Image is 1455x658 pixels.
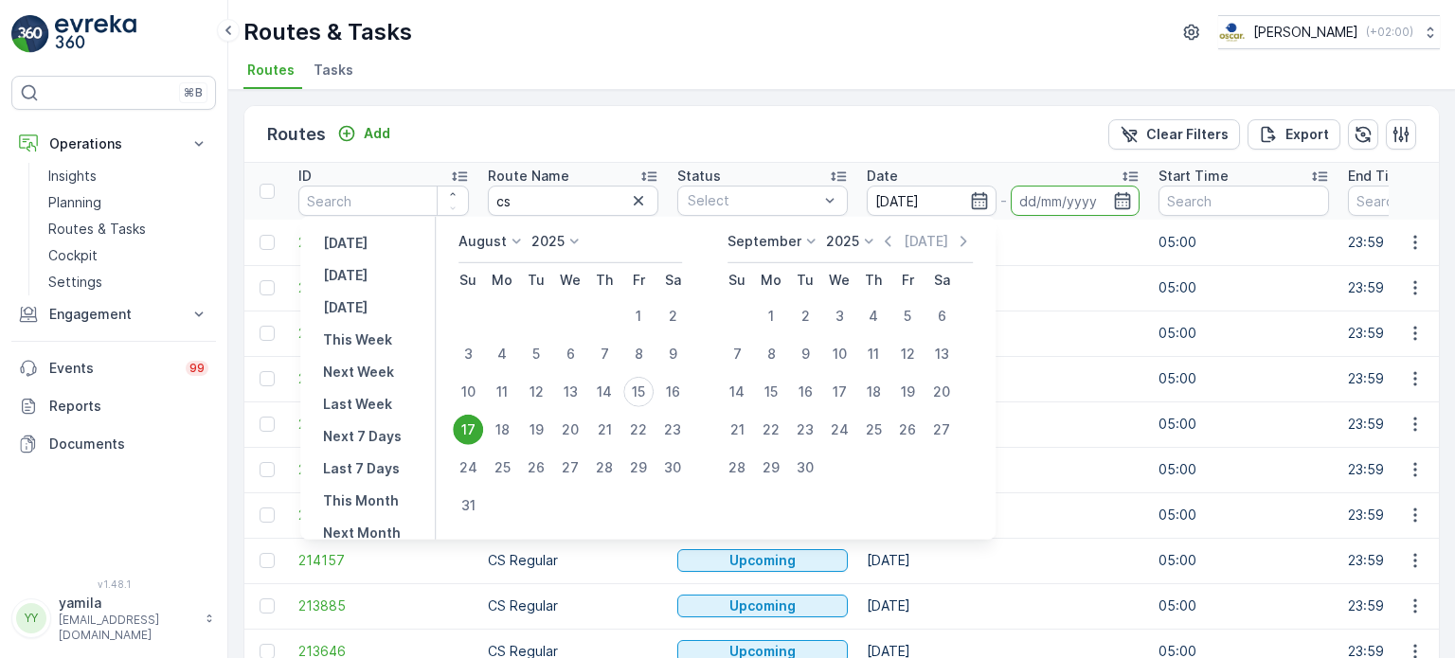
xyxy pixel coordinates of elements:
td: 05:00 [1149,265,1338,311]
div: 14 [589,377,620,407]
div: 30 [790,453,820,483]
div: 27 [555,453,585,483]
td: [DATE] [857,220,1149,265]
div: 25 [487,453,517,483]
div: 22 [623,415,654,445]
div: 24 [453,453,483,483]
div: 1 [756,301,786,331]
div: 26 [892,415,923,445]
div: 5 [892,301,923,331]
div: 20 [555,415,585,445]
p: Planning [48,193,101,212]
p: Last Week [323,395,392,414]
span: 214413 [298,506,469,525]
img: logo_light-DOdMpM7g.png [55,15,136,53]
div: Toggle Row Selected [260,462,275,477]
button: Clear Filters [1108,119,1240,150]
div: 30 [657,453,688,483]
div: 23 [657,415,688,445]
div: 29 [756,453,786,483]
div: 5 [521,339,551,369]
div: Toggle Row Selected [260,235,275,250]
th: Sunday [451,263,485,297]
a: Reports [11,387,216,425]
div: 23 [790,415,820,445]
button: YYyamila[EMAIL_ADDRESS][DOMAIN_NAME] [11,594,216,643]
p: [DATE] [323,298,368,317]
th: Monday [485,263,519,297]
div: 12 [521,377,551,407]
input: dd/mm/yyyy [1011,186,1141,216]
div: 11 [858,339,889,369]
th: Thursday [856,263,890,297]
td: CS Regular [478,583,668,629]
a: 215035 [298,369,469,388]
button: Add [330,122,398,145]
input: Search [1159,186,1329,216]
button: Engagement [11,295,216,333]
div: 10 [824,339,854,369]
p: Add [364,124,390,143]
p: Select [688,191,818,210]
th: Wednesday [553,263,587,297]
div: 13 [926,339,957,369]
div: 15 [623,377,654,407]
div: 6 [555,339,585,369]
input: dd/mm/yyyy [867,186,997,216]
p: [DATE] [323,234,368,253]
button: Upcoming [677,595,848,617]
button: Tomorrow [315,296,375,319]
button: Next Month [315,522,408,544]
td: [DATE] [857,492,1149,538]
div: 3 [453,339,483,369]
p: 99 [189,361,205,376]
a: 213885 [298,596,469,615]
div: 14 [722,377,752,407]
th: Friday [890,263,925,297]
td: 05:00 [1149,220,1338,265]
button: [PERSON_NAME](+02:00) [1218,15,1440,49]
span: 215500 [298,278,469,297]
td: [DATE] [857,447,1149,492]
td: 05:00 [1149,492,1338,538]
p: Upcoming [729,551,796,570]
div: 28 [589,453,620,483]
div: 10 [453,377,483,407]
span: 214809 [298,415,469,434]
td: 05:00 [1149,356,1338,401]
div: 13 [555,377,585,407]
button: Operations [11,125,216,163]
input: Search [298,186,469,216]
div: Toggle Row Selected [260,598,275,614]
a: 214611 [298,460,469,479]
div: 21 [722,415,752,445]
p: ID [298,167,312,186]
div: 8 [756,339,786,369]
a: Cockpit [41,242,216,269]
p: 2025 [826,232,859,251]
div: 9 [657,339,688,369]
div: 25 [858,415,889,445]
p: Export [1285,125,1329,144]
td: [DATE] [857,401,1149,447]
img: basis-logo_rgb2x.png [1218,22,1246,43]
div: 6 [926,301,957,331]
p: Last 7 Days [323,459,400,478]
p: Next Week [323,363,394,382]
p: Reports [49,397,208,416]
div: YY [16,603,46,633]
p: August [458,232,507,251]
div: 4 [487,339,517,369]
p: yamila [59,594,195,613]
td: [DATE] [857,583,1149,629]
a: 215264 [298,324,469,343]
p: This Week [323,330,392,349]
div: 7 [722,339,752,369]
div: 7 [589,339,620,369]
th: Saturday [925,263,959,297]
th: Tuesday [519,263,553,297]
td: CS Regular [478,538,668,583]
